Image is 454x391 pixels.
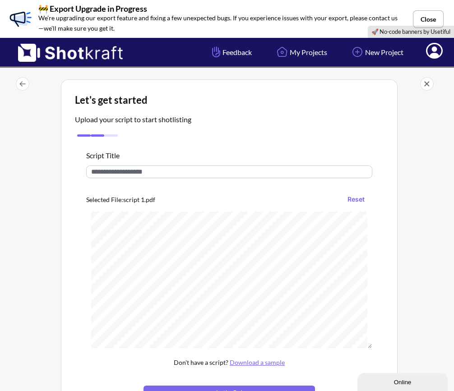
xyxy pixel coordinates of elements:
[38,5,403,13] p: 🚧 Export Upgrade in Progress
[86,192,372,207] div: Selected File: script 1.pdf
[268,40,334,64] a: My Projects
[38,13,403,33] p: We’re upgrading our export feature and fixing a few unexpected bugs. If you experience issues wit...
[343,40,410,64] a: New Project
[371,28,450,35] a: 🚀 No-code banners by Usetiful
[413,10,444,28] button: Close
[75,114,191,125] p: Upload your script to start shotlisting
[210,44,222,60] img: Hand Icon
[16,77,29,91] img: LeftArrow Icon
[210,47,252,57] span: Feedback
[357,371,449,391] iframe: chat widget
[420,77,434,91] img: Close Icon
[75,93,384,107] div: Let's get started
[88,357,370,368] p: Don't have a script?
[350,44,365,60] img: Add Icon
[7,5,34,32] img: Banner
[86,150,372,161] div: Script Title
[274,44,290,60] img: Home Icon
[343,192,369,207] button: Reset
[230,359,285,366] a: Download a sample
